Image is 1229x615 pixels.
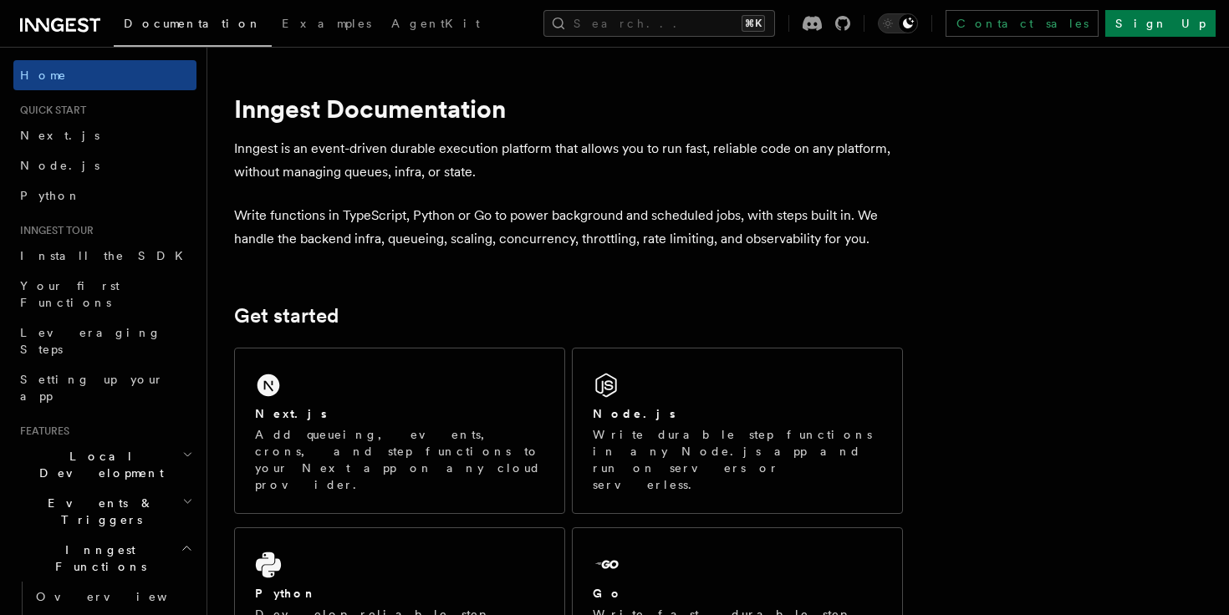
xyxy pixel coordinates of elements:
span: Install the SDK [20,249,193,262]
a: Examples [272,5,381,45]
p: Inngest is an event-driven durable execution platform that allows you to run fast, reliable code ... [234,137,903,184]
span: Examples [282,17,371,30]
h2: Python [255,585,317,602]
a: Python [13,180,196,211]
a: Next.jsAdd queueing, events, crons, and step functions to your Next app on any cloud provider. [234,348,565,514]
button: Local Development [13,441,196,488]
a: Get started [234,304,339,328]
a: Documentation [114,5,272,47]
h1: Inngest Documentation [234,94,903,124]
a: Your first Functions [13,271,196,318]
span: Your first Functions [20,279,120,309]
button: Events & Triggers [13,488,196,535]
a: Node.js [13,150,196,180]
a: Home [13,60,196,90]
span: Leveraging Steps [20,326,161,356]
span: Quick start [13,104,86,117]
a: Install the SDK [13,241,196,271]
span: Inngest tour [13,224,94,237]
h2: Next.js [255,405,327,422]
a: Overview [29,582,196,612]
a: Setting up your app [13,364,196,411]
span: Local Development [13,448,182,481]
kbd: ⌘K [742,15,765,32]
span: Inngest Functions [13,541,181,575]
a: Contact sales [946,10,1099,37]
span: Documentation [124,17,262,30]
button: Inngest Functions [13,535,196,582]
button: Search...⌘K [543,10,775,37]
span: Python [20,189,81,202]
span: Setting up your app [20,373,164,403]
a: Next.js [13,120,196,150]
a: Node.jsWrite durable step functions in any Node.js app and run on servers or serverless. [572,348,903,514]
span: Events & Triggers [13,495,182,528]
a: Leveraging Steps [13,318,196,364]
p: Add queueing, events, crons, and step functions to your Next app on any cloud provider. [255,426,544,493]
p: Write durable step functions in any Node.js app and run on servers or serverless. [593,426,882,493]
a: Sign Up [1105,10,1216,37]
h2: Go [593,585,623,602]
span: Next.js [20,129,99,142]
button: Toggle dark mode [878,13,918,33]
h2: Node.js [593,405,676,422]
span: AgentKit [391,17,480,30]
span: Overview [36,590,208,603]
span: Home [20,67,67,84]
span: Features [13,424,69,438]
p: Write functions in TypeScript, Python or Go to power background and scheduled jobs, with steps bu... [234,204,903,251]
a: AgentKit [381,5,490,45]
span: Node.js [20,159,99,172]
